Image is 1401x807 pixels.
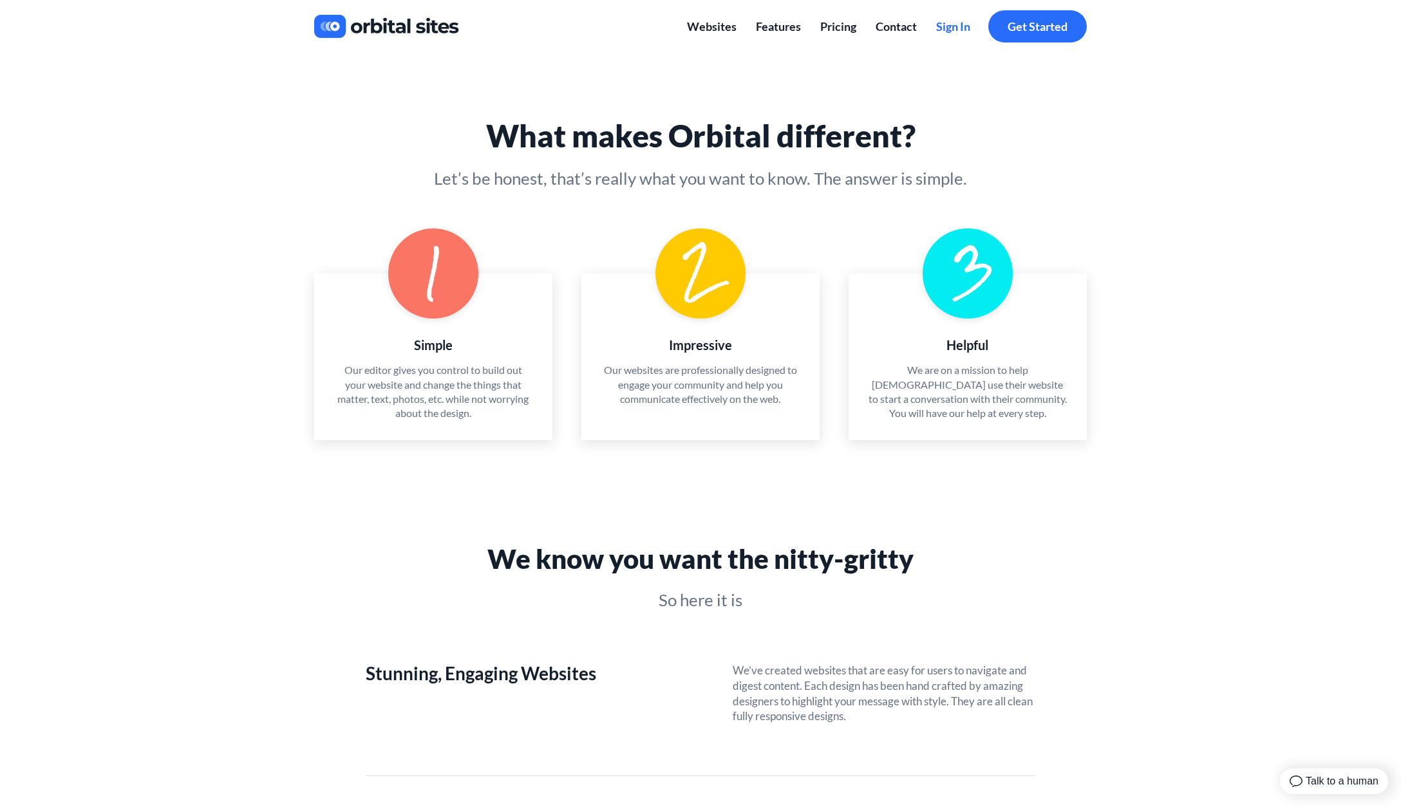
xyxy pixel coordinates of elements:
[385,117,1016,154] p: What makes Orbital different?
[366,543,1035,575] p: We know you want the nitty-gritty
[936,19,970,33] span: Sign In
[601,363,800,406] p: Our websites are professionally designed to engage your community and help you communicate effect...
[866,10,926,43] a: Contact
[988,10,1087,43] a: Get Started
[926,10,980,43] a: Sign In
[923,228,1013,319] img: 68ce9af0-ce35-41e1-bfba-20e8740723b4.jpg
[868,338,1067,353] p: Helpful
[385,167,1016,190] p: Let’s be honest, that’s really what you want to know. The answer is simple.
[334,363,533,421] p: Our editor gives you control to build out your website and change the things that matter, text, p...
[820,19,856,33] span: Pricing
[746,10,811,43] a: Features
[15,13,123,39] div: Talk to a human
[314,10,459,43] img: a830013a-b469-4526-b329-771b379920ab.jpg
[733,663,1035,724] p: We’ve created websites that are easy for users to navigate and digest content. Each design has be...
[868,363,1067,421] p: We are on a mission to help [DEMOGRAPHIC_DATA] use their website to start a conversation with the...
[876,19,917,33] span: Contact
[677,10,746,43] a: Websites
[366,663,697,684] p: Stunning, Engaging Websites
[334,338,533,353] p: Simple
[756,19,801,33] span: Features
[366,588,1035,611] p: So here it is
[687,19,737,33] span: Websites
[1008,19,1067,33] span: Get Started
[601,338,800,353] p: Impressive
[811,10,866,43] a: Pricing
[655,228,746,319] img: e736bae4-cfa4-4559-a2d4-ebe90a535ef2.jpg
[388,228,478,319] img: 1b0806ca-8ae1-4a31-bc5c-b03178060962.jpg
